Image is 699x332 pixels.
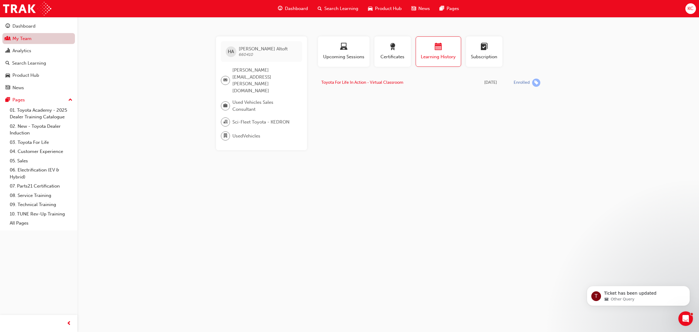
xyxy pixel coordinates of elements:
a: Analytics [2,45,75,56]
a: 08. Service Training [7,191,75,200]
a: 06. Electrification (EV & Hybrid) [7,165,75,181]
span: email-icon [223,76,228,84]
button: Certificates [374,36,411,67]
span: organisation-icon [223,118,228,126]
a: guage-iconDashboard [273,2,313,15]
span: learningplan-icon [481,43,488,51]
span: calendar-icon [435,43,442,51]
span: search-icon [318,5,322,12]
button: DashboardMy TeamAnalyticsSearch LearningProduct HubNews [2,19,75,94]
span: Certificates [379,53,406,60]
span: guage-icon [278,5,282,12]
div: Pages [12,97,25,103]
iframe: Intercom live chat [678,311,693,326]
a: My Team [2,33,75,44]
span: news-icon [5,85,10,91]
a: 01. Toyota Academy - 2025 Dealer Training Catalogue [7,106,75,122]
span: laptop-icon [340,43,347,51]
span: [PERSON_NAME][EMAIL_ADDRESS][PERSON_NAME][DOMAIN_NAME] [232,67,297,94]
span: award-icon [389,43,396,51]
div: News [12,84,24,91]
span: Product Hub [375,5,402,12]
span: car-icon [5,73,10,78]
button: Upcoming Sessions [318,36,370,67]
button: Pages [2,94,75,106]
div: Enrolled [514,80,530,86]
div: Search Learning [12,60,46,67]
a: 09. Technical Training [7,200,75,209]
a: All Pages [7,219,75,228]
span: guage-icon [5,24,10,29]
span: Dashboard [285,5,308,12]
span: UsedVehicles [232,133,260,140]
span: people-icon [5,36,10,42]
a: search-iconSearch Learning [313,2,363,15]
iframe: Intercom notifications message [578,273,699,316]
span: department-icon [223,132,228,140]
div: Fri Aug 22 2025 16:12:26 GMT+1000 (Australian Eastern Standard Time) [476,79,505,86]
span: News [418,5,430,12]
a: car-iconProduct Hub [363,2,407,15]
span: Learning History [420,53,456,60]
span: briefcase-icon [223,102,228,110]
span: Subscription [471,53,498,60]
span: chart-icon [5,48,10,54]
span: 660410 [239,52,253,57]
span: search-icon [5,61,10,66]
span: prev-icon [67,320,71,327]
span: pages-icon [5,97,10,103]
span: car-icon [368,5,373,12]
button: Subscription [466,36,502,67]
span: learningRecordVerb_ENROLL-icon [532,79,540,87]
span: up-icon [68,96,73,104]
a: Product Hub [2,70,75,81]
span: Sci-Fleet Toyota - KEDRON [232,119,289,126]
a: news-iconNews [407,2,435,15]
button: KC [685,3,696,14]
a: 10. TUNE Rev-Up Training [7,209,75,219]
div: Dashboard [12,23,35,30]
a: 04. Customer Experience [7,147,75,156]
a: Toyota For Life In Action - Virtual Classroom [321,80,403,85]
button: Learning History [416,36,461,67]
a: News [2,82,75,93]
a: pages-iconPages [435,2,464,15]
div: Product Hub [12,72,39,79]
a: Dashboard [2,21,75,32]
a: 02. New - Toyota Dealer Induction [7,122,75,138]
span: KC [687,5,694,12]
span: [PERSON_NAME] Altoft [239,46,288,52]
a: 07. Parts21 Certification [7,181,75,191]
a: 03. Toyota For Life [7,138,75,147]
img: Trak [3,2,51,15]
span: pages-icon [440,5,444,12]
a: 05. Sales [7,156,75,166]
span: Search Learning [324,5,358,12]
span: news-icon [411,5,416,12]
a: Search Learning [2,58,75,69]
span: Pages [447,5,459,12]
span: Upcoming Sessions [322,53,365,60]
span: Used Vehicles Sales Consultant [232,99,297,113]
div: Analytics [12,47,31,54]
span: HA [228,48,234,55]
